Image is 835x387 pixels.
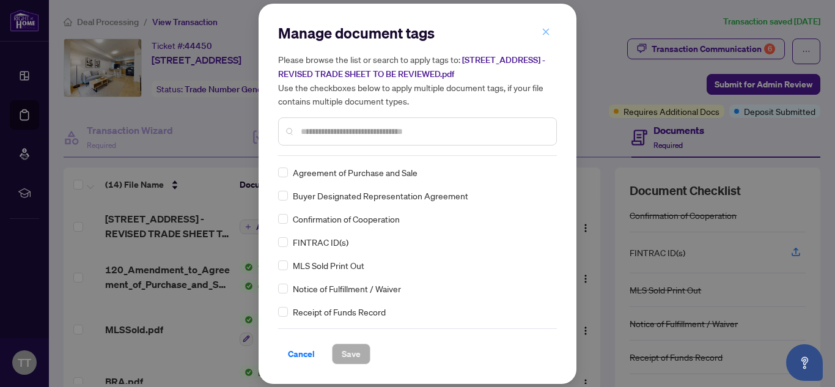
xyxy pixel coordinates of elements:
[293,282,401,295] span: Notice of Fulfillment / Waiver
[278,23,557,43] h2: Manage document tags
[293,235,348,249] span: FINTRAC ID(s)
[278,53,557,108] h5: Please browse the list or search to apply tags to: Use the checkboxes below to apply multiple doc...
[278,54,545,79] span: [STREET_ADDRESS] - REVISED TRADE SHEET TO BE REVIEWED.pdf
[288,344,315,364] span: Cancel
[332,344,370,364] button: Save
[542,28,550,36] span: close
[293,305,386,319] span: Receipt of Funds Record
[278,344,325,364] button: Cancel
[786,344,823,381] button: Open asap
[293,189,468,202] span: Buyer Designated Representation Agreement
[293,166,417,179] span: Agreement of Purchase and Sale
[293,259,364,272] span: MLS Sold Print Out
[293,212,400,226] span: Confirmation of Cooperation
